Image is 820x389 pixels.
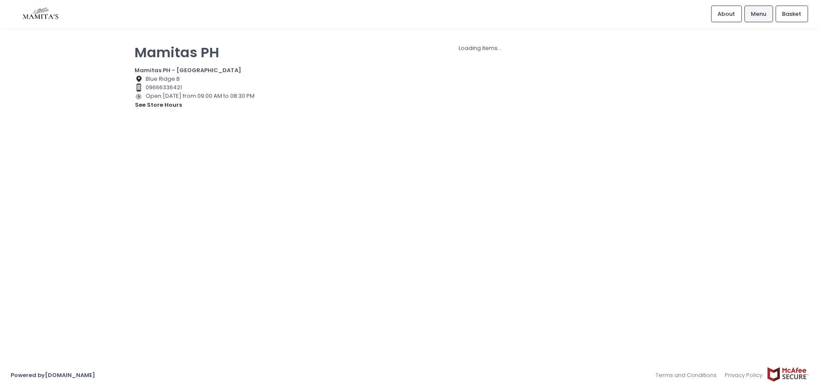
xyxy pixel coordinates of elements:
[135,44,264,61] p: Mamitas PH
[717,10,735,18] span: About
[711,6,742,22] a: About
[135,75,264,83] div: Blue Ridge B
[135,66,241,74] b: Mamitas PH - [GEOGRAPHIC_DATA]
[751,10,766,18] span: Menu
[135,83,264,92] div: 09666336421
[11,6,70,21] img: logo
[656,367,721,383] a: Terms and Conditions
[767,367,809,382] img: mcafee-secure
[11,371,95,379] a: Powered by[DOMAIN_NAME]
[135,92,264,110] div: Open [DATE] from 09:00 AM to 08:30 PM
[135,100,182,110] button: see store hours
[744,6,773,22] a: Menu
[721,367,767,383] a: Privacy Policy
[782,10,801,18] span: Basket
[275,44,685,53] div: Loading items...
